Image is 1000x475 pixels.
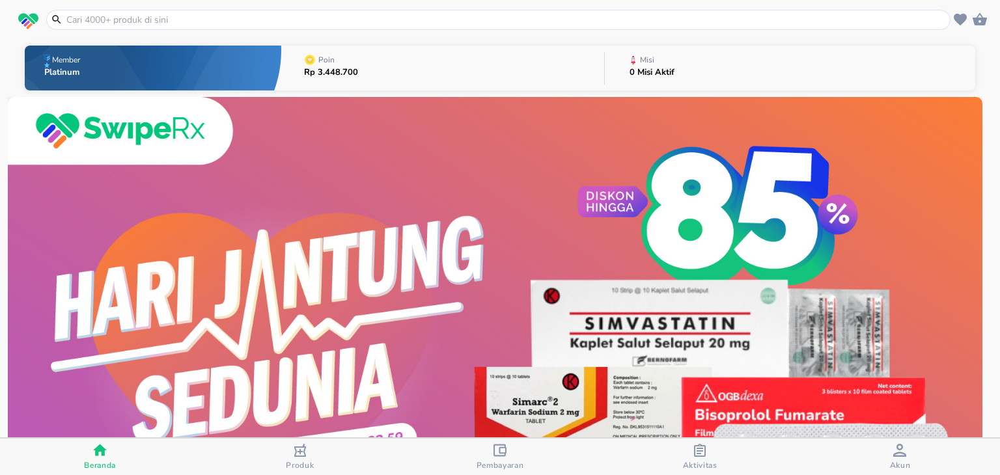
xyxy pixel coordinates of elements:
button: Pembayaran [400,439,600,475]
p: Poin [318,56,335,64]
button: Misi0 Misi Aktif [605,42,975,94]
button: Produk [200,439,400,475]
span: Aktivitas [683,460,717,470]
span: Produk [286,460,314,470]
span: Pembayaran [477,460,524,470]
p: Platinum [44,68,83,77]
span: Beranda [84,460,116,470]
button: PoinRp 3.448.700 [281,42,604,94]
input: Cari 4000+ produk di sini [65,13,947,27]
button: Aktivitas [600,439,800,475]
img: logo_swiperx_s.bd005f3b.svg [18,13,38,30]
p: Member [52,56,80,64]
p: Misi [640,56,654,64]
button: Akun [800,439,1000,475]
p: 0 Misi Aktif [630,68,674,77]
span: Akun [890,460,911,470]
button: MemberPlatinum [25,42,281,94]
p: Rp 3.448.700 [304,68,358,77]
